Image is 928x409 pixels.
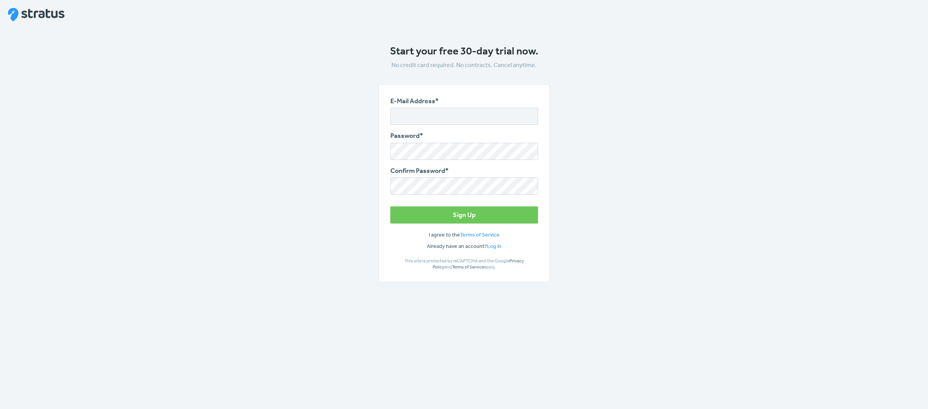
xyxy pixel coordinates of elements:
h1: Start your free 30-day trial now. [379,45,550,58]
label: Password* [390,131,423,141]
a: Terms of Service [460,231,500,238]
img: Stratus [8,8,65,22]
p: I agree to the [390,231,538,239]
a: Privacy Policy [433,258,524,270]
a: Terms of Service [452,264,484,270]
label: E-Mail Address* [390,96,439,106]
p: This site is protected by reCAPTCHA and the Google and apply. [390,258,538,271]
button: Sign Up [390,206,538,224]
p: Already have an account? [390,243,538,250]
a: Log In [487,243,502,249]
label: Confirm Password* [390,166,449,176]
p: No credit card required. No contracts. Cancel anytime. [379,61,550,69]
